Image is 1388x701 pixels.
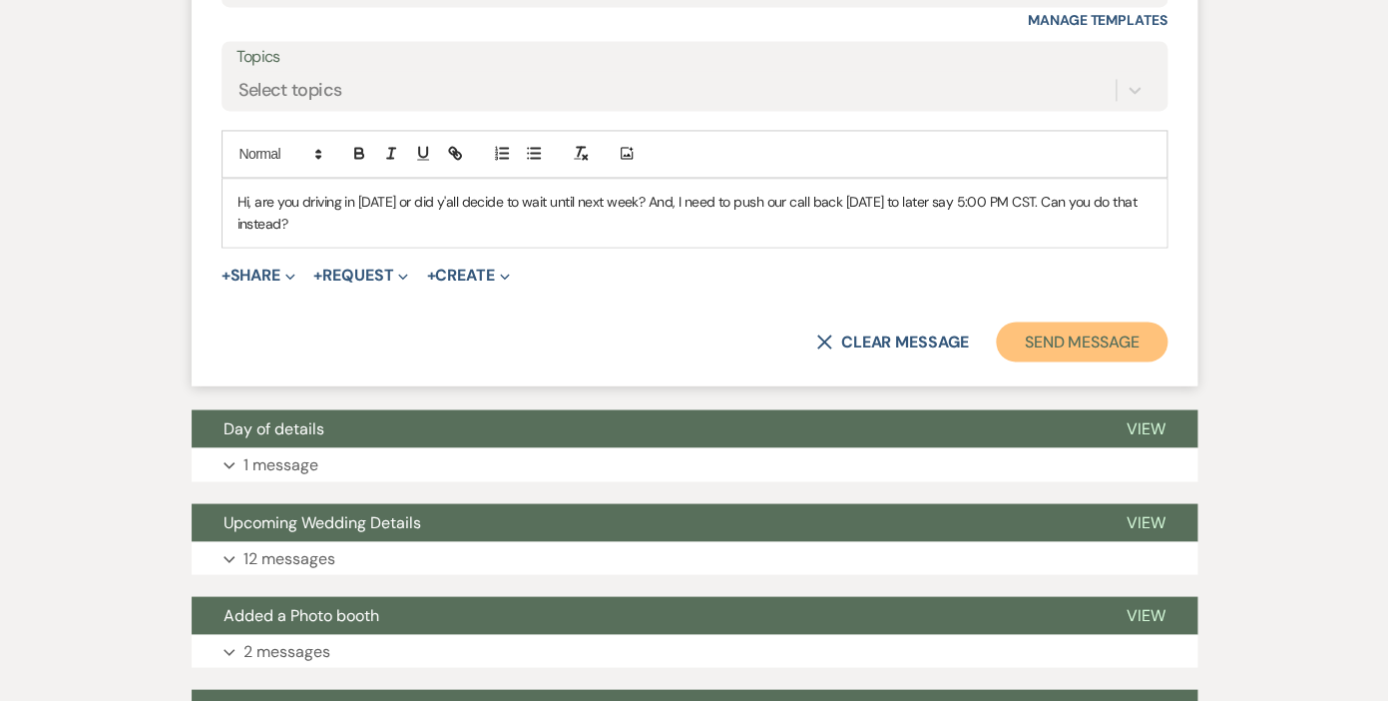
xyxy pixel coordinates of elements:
[1095,409,1197,447] button: View
[1127,417,1165,438] span: View
[224,511,421,532] span: Upcoming Wedding Details
[1028,11,1167,29] a: Manage Templates
[243,638,330,664] p: 2 messages
[313,268,322,284] span: +
[192,596,1095,634] button: Added a Photo booth
[192,634,1197,668] button: 2 messages
[816,334,968,350] button: Clear message
[243,451,318,477] p: 1 message
[1127,511,1165,532] span: View
[222,268,231,284] span: +
[313,268,408,284] button: Request
[222,268,296,284] button: Share
[192,409,1095,447] button: Day of details
[224,604,379,625] span: Added a Photo booth
[243,545,335,571] p: 12 messages
[1095,503,1197,541] button: View
[996,322,1166,361] button: Send Message
[238,77,342,104] div: Select topics
[192,447,1197,481] button: 1 message
[192,503,1095,541] button: Upcoming Wedding Details
[1127,604,1165,625] span: View
[224,417,324,438] span: Day of details
[192,541,1197,575] button: 12 messages
[426,268,509,284] button: Create
[236,43,1153,72] label: Topics
[1095,596,1197,634] button: View
[237,191,1152,236] p: Hi, are you driving in [DATE] or did y'all decide to wait until next week? And, I need to push ou...
[426,268,435,284] span: +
